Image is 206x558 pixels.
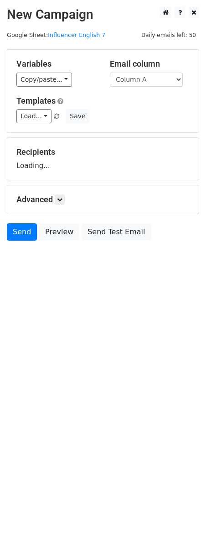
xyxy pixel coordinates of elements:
span: Daily emails left: 50 [138,30,199,40]
h2: New Campaign [7,7,199,22]
div: Loading... [16,147,190,171]
button: Save [66,109,89,123]
a: Send Test Email [82,223,151,241]
h5: Variables [16,59,96,69]
h5: Advanced [16,195,190,205]
a: Influencer English 7 [48,32,105,38]
a: Load... [16,109,51,123]
h5: Recipients [16,147,190,157]
a: Daily emails left: 50 [138,32,199,38]
h5: Email column [110,59,190,69]
a: Templates [16,96,56,105]
small: Google Sheet: [7,32,105,38]
a: Send [7,223,37,241]
a: Preview [39,223,79,241]
a: Copy/paste... [16,73,72,87]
